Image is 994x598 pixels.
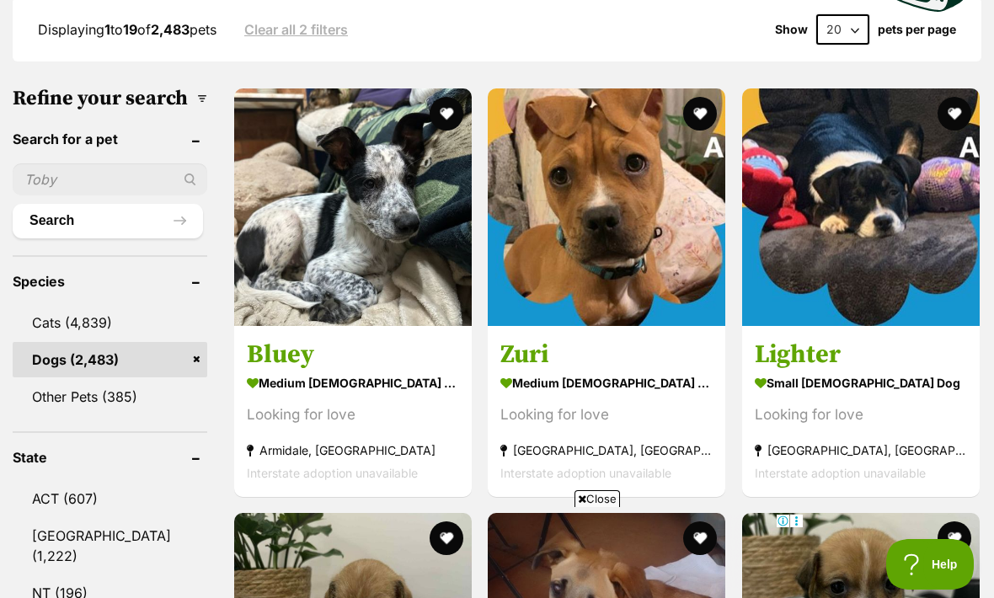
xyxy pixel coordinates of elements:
[488,326,725,497] a: Zuri medium [DEMOGRAPHIC_DATA] Dog Looking for love [GEOGRAPHIC_DATA], [GEOGRAPHIC_DATA] Intersta...
[755,439,967,462] strong: [GEOGRAPHIC_DATA], [GEOGRAPHIC_DATA]
[244,22,348,37] a: Clear all 2 filters
[878,23,956,36] label: pets per page
[488,88,725,326] img: Zuri - Staffy Dog
[500,439,713,462] strong: [GEOGRAPHIC_DATA], [GEOGRAPHIC_DATA]
[13,274,207,289] header: Species
[500,371,713,395] strong: medium [DEMOGRAPHIC_DATA] Dog
[500,403,713,426] div: Looking for love
[938,521,971,555] button: favourite
[755,371,967,395] strong: small [DEMOGRAPHIC_DATA] Dog
[742,88,980,326] img: Lighter - American Staffy Dog
[742,326,980,497] a: Lighter small [DEMOGRAPHIC_DATA] Dog Looking for love [GEOGRAPHIC_DATA], [GEOGRAPHIC_DATA] Inters...
[500,339,713,371] h3: Zuri
[13,204,203,238] button: Search
[755,339,967,371] h3: Lighter
[247,339,459,371] h3: Bluey
[13,481,207,516] a: ACT (607)
[13,163,207,195] input: Toby
[104,21,110,38] strong: 1
[234,88,472,326] img: Bluey - Kelpie Dog
[13,342,207,377] a: Dogs (2,483)
[684,97,718,131] button: favourite
[247,439,459,462] strong: Armidale, [GEOGRAPHIC_DATA]
[234,326,472,497] a: Bluey medium [DEMOGRAPHIC_DATA] Dog Looking for love Armidale, [GEOGRAPHIC_DATA] Interstate adopt...
[13,518,207,574] a: [GEOGRAPHIC_DATA] (1,222)
[247,466,418,480] span: Interstate adoption unavailable
[247,403,459,426] div: Looking for love
[13,131,207,147] header: Search for a pet
[247,371,459,395] strong: medium [DEMOGRAPHIC_DATA] Dog
[151,21,190,38] strong: 2,483
[190,514,804,590] iframe: Advertisement
[886,539,977,590] iframe: Help Scout Beacon - Open
[13,87,207,110] h3: Refine your search
[755,403,967,426] div: Looking for love
[13,379,207,414] a: Other Pets (385)
[755,466,926,480] span: Interstate adoption unavailable
[13,450,207,465] header: State
[500,466,671,480] span: Interstate adoption unavailable
[38,21,216,38] span: Displaying to of pets
[430,97,463,131] button: favourite
[123,21,137,38] strong: 19
[13,305,207,340] a: Cats (4,839)
[775,23,808,36] span: Show
[574,490,620,507] span: Close
[938,97,971,131] button: favourite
